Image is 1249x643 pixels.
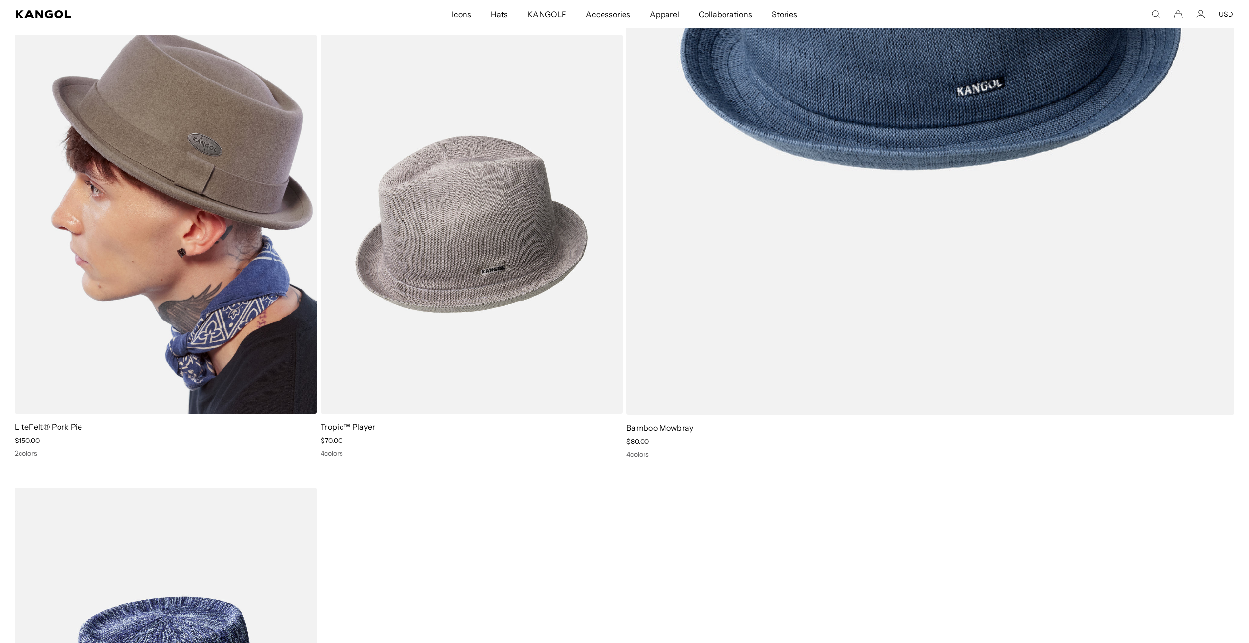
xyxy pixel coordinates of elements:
[16,10,300,18] a: Kangol
[321,422,375,432] a: Tropic™ Player
[15,436,40,445] span: $150.00
[15,449,317,458] div: 2 colors
[1151,10,1160,19] summary: Search here
[321,35,623,414] img: Tropic™ Player
[1196,10,1205,19] a: Account
[1219,10,1233,19] button: USD
[15,35,317,414] img: LiteFelt® Pork Pie
[1174,10,1183,19] button: Cart
[626,437,649,446] span: $80.00
[321,436,342,445] span: $70.00
[321,449,623,458] div: 4 colors
[15,422,82,432] a: LiteFelt® Pork Pie
[626,450,1234,459] div: 4 colors
[626,423,693,433] a: Bamboo Mowbray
